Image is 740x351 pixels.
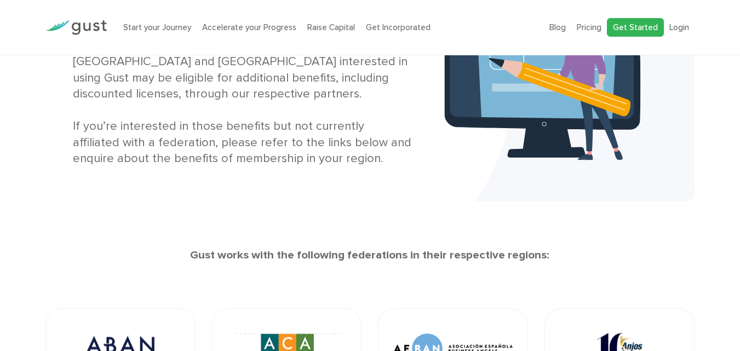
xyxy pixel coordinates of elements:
[607,18,664,37] a: Get Started
[669,22,689,32] a: Login
[45,20,107,35] img: Gust Logo
[549,22,566,32] a: Blog
[123,22,191,32] a: Start your Journey
[577,22,601,32] a: Pricing
[307,22,355,32] a: Raise Capital
[190,248,549,262] strong: Gust works with the following federations in their respective regions:
[73,5,413,167] div: Gust maintains close relationships with angel investor federations and key regional groups around...
[202,22,296,32] a: Accelerate your Progress
[366,22,431,32] a: Get Incorporated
